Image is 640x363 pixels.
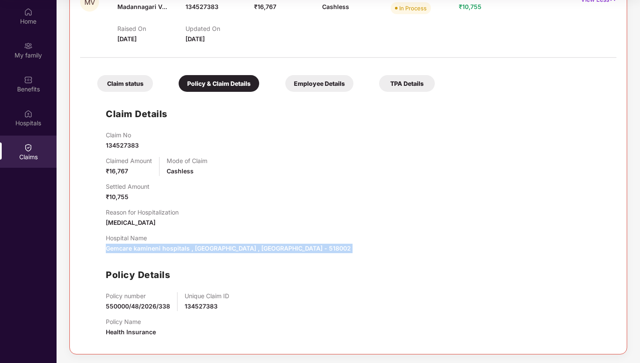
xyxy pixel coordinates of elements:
[117,3,167,10] span: Madannagari V...
[117,35,137,42] span: [DATE]
[285,75,353,92] div: Employee Details
[179,75,259,92] div: Policy & Claim Details
[24,42,33,50] img: svg+xml;base64,PHN2ZyB3aWR0aD0iMjAiIGhlaWdodD0iMjAiIHZpZXdCb3g9IjAgMCAyMCAyMCIgZmlsbD0ibm9uZSIgeG...
[106,107,167,121] h1: Claim Details
[106,245,351,252] span: Gemcare kamineni hospitals , [GEOGRAPHIC_DATA] , [GEOGRAPHIC_DATA] - 518002
[185,292,229,299] p: Unique Claim ID
[24,76,33,84] img: svg+xml;base64,PHN2ZyBpZD0iQmVuZWZpdHMiIHhtbG5zPSJodHRwOi8vd3d3LnczLm9yZy8yMDAwL3N2ZyIgd2lkdGg9Ij...
[459,3,481,10] span: ₹10,755
[106,328,156,336] span: Health Insurance
[185,35,205,42] span: [DATE]
[97,75,153,92] div: Claim status
[106,292,170,299] p: Policy number
[106,302,170,310] span: 550000/48/2026/338
[106,209,179,216] p: Reason for Hospitalization
[106,131,139,139] p: Claim No
[106,268,170,282] h1: Policy Details
[106,318,156,325] p: Policy Name
[399,4,427,12] div: In Process
[167,167,194,175] span: Cashless
[24,8,33,16] img: svg+xml;base64,PHN2ZyBpZD0iSG9tZSIgeG1sbnM9Imh0dHA6Ly93d3cudzMub3JnLzIwMDAvc3ZnIiB3aWR0aD0iMjAiIG...
[379,75,435,92] div: TPA Details
[185,3,218,10] span: 134527383
[185,302,218,310] span: 134527383
[106,193,129,200] span: ₹10,755
[167,157,207,164] p: Mode of Claim
[106,167,128,175] span: ₹16,767
[24,143,33,152] img: svg+xml;base64,PHN2ZyBpZD0iQ2xhaW0iIHhtbG5zPSJodHRwOi8vd3d3LnczLm9yZy8yMDAwL3N2ZyIgd2lkdGg9IjIwIi...
[185,25,254,32] p: Updated On
[24,109,33,118] img: svg+xml;base64,PHN2ZyBpZD0iSG9zcGl0YWxzIiB4bWxucz0iaHR0cDovL3d3dy53My5vcmcvMjAwMC9zdmciIHdpZHRoPS...
[117,25,185,32] p: Raised On
[106,157,152,164] p: Claimed Amount
[106,142,139,149] span: 134527383
[106,234,351,242] p: Hospital Name
[106,183,150,190] p: Settled Amount
[322,3,349,10] span: Cashless
[254,3,276,10] span: ₹16,767
[106,219,156,226] span: [MEDICAL_DATA]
